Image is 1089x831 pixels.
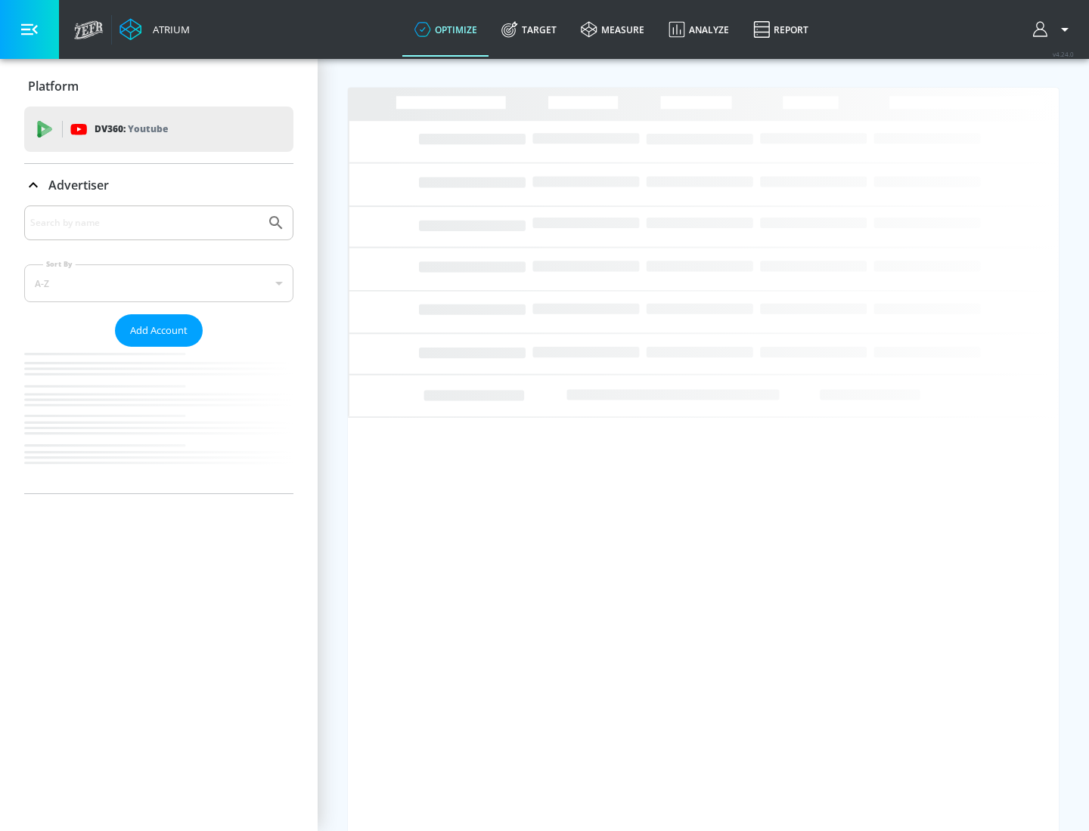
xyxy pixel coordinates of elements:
p: DV360: [95,121,168,137]
a: Target [489,2,569,57]
div: DV360: Youtube [24,107,293,152]
p: Advertiser [48,177,109,193]
p: Platform [28,78,79,94]
button: Add Account [115,314,203,347]
span: v 4.24.0 [1053,50,1074,58]
a: optimize [402,2,489,57]
div: Platform [24,65,293,107]
a: Report [741,2,821,57]
a: measure [569,2,656,57]
a: Analyze [656,2,741,57]
div: Atrium [147,23,190,36]
p: Youtube [128,121,168,137]
div: A-Z [24,264,293,302]
div: Advertiser [24,164,293,206]
span: Add Account [130,322,188,339]
div: Advertiser [24,205,293,493]
nav: list of Advertiser [24,347,293,493]
input: Search by name [30,213,259,233]
label: Sort By [43,259,76,269]
a: Atrium [119,18,190,41]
